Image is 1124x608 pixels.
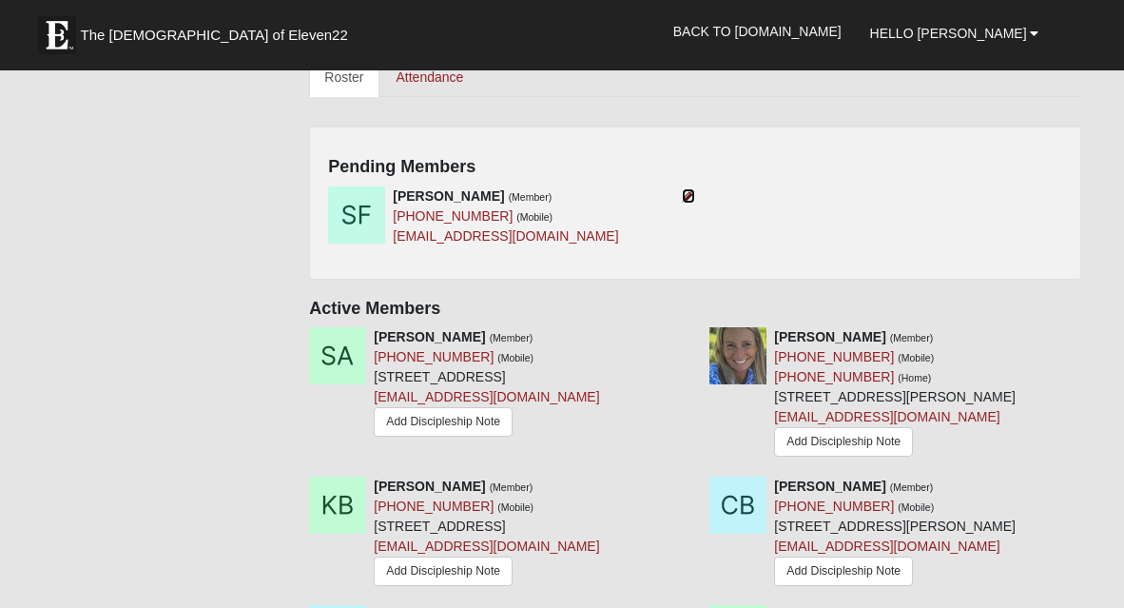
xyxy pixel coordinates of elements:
a: [EMAIL_ADDRESS][DOMAIN_NAME] [774,409,999,424]
strong: [PERSON_NAME] [374,329,485,344]
a: Add Discipleship Note [774,427,913,457]
div: [STREET_ADDRESS][PERSON_NAME] [774,477,1016,591]
div: [STREET_ADDRESS] [374,327,599,441]
h4: Active Members [309,299,1081,320]
a: [PHONE_NUMBER] [393,208,513,224]
a: Roster [309,57,378,97]
span: The [DEMOGRAPHIC_DATA] of Eleven22 [81,26,348,45]
small: (Mobile) [497,352,533,363]
a: [EMAIL_ADDRESS][DOMAIN_NAME] [374,539,599,554]
a: Add Discipleship Note [374,557,513,586]
small: (Mobile) [898,352,934,363]
a: [PHONE_NUMBER] [774,499,894,514]
div: [STREET_ADDRESS] [374,477,599,591]
span: Hello [PERSON_NAME] [870,26,1027,41]
small: (Member) [490,332,533,343]
a: Add Discipleship Note [774,557,913,586]
a: [PHONE_NUMBER] [774,369,894,384]
strong: [PERSON_NAME] [774,329,885,344]
small: (Member) [509,191,552,203]
strong: [PERSON_NAME] [393,188,504,204]
div: [STREET_ADDRESS][PERSON_NAME] [774,327,1016,461]
small: (Mobile) [516,211,552,223]
a: [PHONE_NUMBER] [374,499,494,514]
a: [EMAIL_ADDRESS][DOMAIN_NAME] [393,228,618,244]
a: Attendance [381,57,479,97]
a: Back to [DOMAIN_NAME] [659,8,856,55]
a: [EMAIL_ADDRESS][DOMAIN_NAME] [774,539,999,554]
img: Eleven22 logo [38,16,76,54]
small: (Member) [890,481,934,493]
a: [EMAIL_ADDRESS][DOMAIN_NAME] [374,389,599,404]
a: [PHONE_NUMBER] [774,349,894,364]
h4: Pending Members [328,157,1062,178]
small: (Mobile) [497,501,533,513]
small: (Mobile) [898,501,934,513]
a: The [DEMOGRAPHIC_DATA] of Eleven22 [29,7,409,54]
strong: [PERSON_NAME] [774,479,885,494]
small: (Home) [898,372,931,383]
small: (Member) [890,332,934,343]
small: (Member) [490,481,533,493]
strong: [PERSON_NAME] [374,479,485,494]
a: [PHONE_NUMBER] [374,349,494,364]
a: Hello [PERSON_NAME] [856,10,1054,57]
a: Add Discipleship Note [374,407,513,437]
